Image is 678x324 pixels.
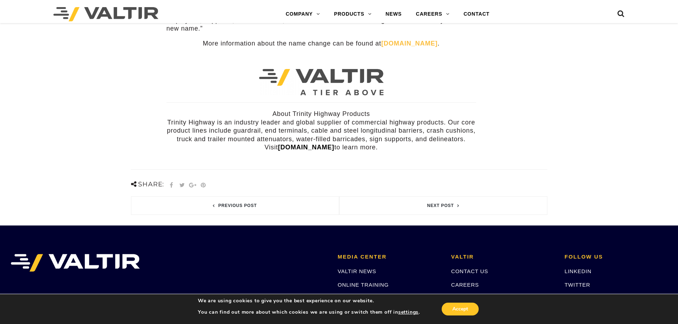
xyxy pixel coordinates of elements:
a: VALTIR NEWS [338,268,376,274]
p: About Trinity Highway Products Trinity Highway is an industry leader and global supplier of comme... [167,110,476,152]
button: settings [398,309,419,315]
a: CONTACT US [451,268,488,274]
img: Valtir [53,7,158,21]
a: ONLINE TRAINING [338,282,389,288]
h2: FOLLOW US [564,254,667,260]
a: NEWS [378,7,409,21]
a: PRODUCTS [327,7,379,21]
a: LINKEDIN [564,268,592,274]
a: CAREERS [409,7,457,21]
a: CONTACT [456,7,496,21]
a: CAREERS [451,282,479,288]
a: COMPANY [279,7,327,21]
a: Previous post [131,197,339,214]
p: More information about the name change can be found at . [167,39,476,48]
a: TWITTER [564,282,590,288]
h2: VALTIR [451,254,554,260]
span: Share: [131,180,164,188]
button: Accept [442,303,479,315]
p: We are using cookies to give you the best experience on our website. [198,298,420,304]
p: You can find out more about which cookies we are using or switch them off in . [198,309,420,315]
a: [DOMAIN_NAME] [381,40,437,47]
h2: MEDIA CENTER [338,254,441,260]
a: Next post [339,197,547,214]
img: VALTIR [11,254,140,272]
a: [DOMAIN_NAME] [278,144,334,151]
